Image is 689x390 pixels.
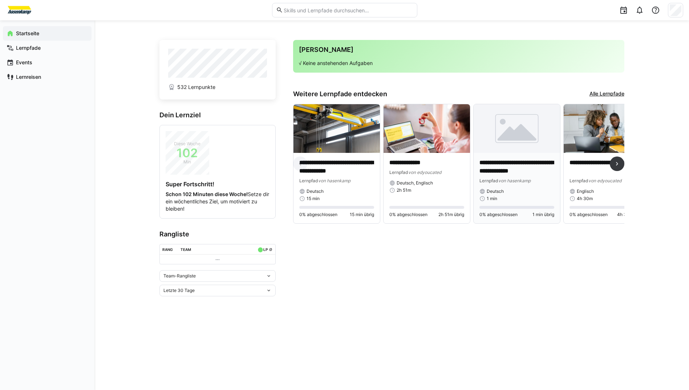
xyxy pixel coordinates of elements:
[166,191,269,212] p: Setze dir ein wöchentliches Ziel, um motiviert zu bleiben!
[397,187,411,193] span: 2h 51m
[577,188,594,194] span: Englisch
[159,111,276,119] h3: Dein Lernziel
[588,178,621,183] span: von edyoucated
[570,178,588,183] span: Lernpfad
[163,288,195,293] span: Letzte 30 Tage
[487,196,497,202] span: 1 min
[389,170,408,175] span: Lernpfad
[307,188,324,194] span: Deutsch
[479,178,498,183] span: Lernpfad
[397,180,433,186] span: Deutsch, Englisch
[166,180,269,188] h4: Super Fortschritt!
[487,188,504,194] span: Deutsch
[163,273,196,279] span: Team-Rangliste
[307,196,320,202] span: 15 min
[159,230,276,238] h3: Rangliste
[263,247,268,252] div: LP
[474,104,560,153] img: image
[498,178,531,183] span: von hasenkamp
[589,90,624,98] a: Alle Lernpfade
[299,46,619,54] h3: [PERSON_NAME]
[617,212,644,218] span: 4h 30m übrig
[570,212,608,218] span: 0% abgeschlossen
[384,104,470,153] img: image
[318,178,350,183] span: von hasenkamp
[293,104,380,153] img: image
[438,212,464,218] span: 2h 51m übrig
[408,170,441,175] span: von edyoucated
[162,247,173,252] div: Rang
[269,246,272,252] a: ø
[177,84,215,91] span: 532 Lernpunkte
[299,212,337,218] span: 0% abgeschlossen
[166,191,248,197] strong: Schon 102 Minuten diese Woche!
[299,178,318,183] span: Lernpfad
[532,212,554,218] span: 1 min übrig
[283,7,413,13] input: Skills und Lernpfade durchsuchen…
[293,90,387,98] h3: Weitere Lernpfade entdecken
[577,196,593,202] span: 4h 30m
[479,212,518,218] span: 0% abgeschlossen
[350,212,374,218] span: 15 min übrig
[299,60,619,67] p: √ Keine anstehenden Aufgaben
[389,212,427,218] span: 0% abgeschlossen
[564,104,650,153] img: image
[181,247,191,252] div: Team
